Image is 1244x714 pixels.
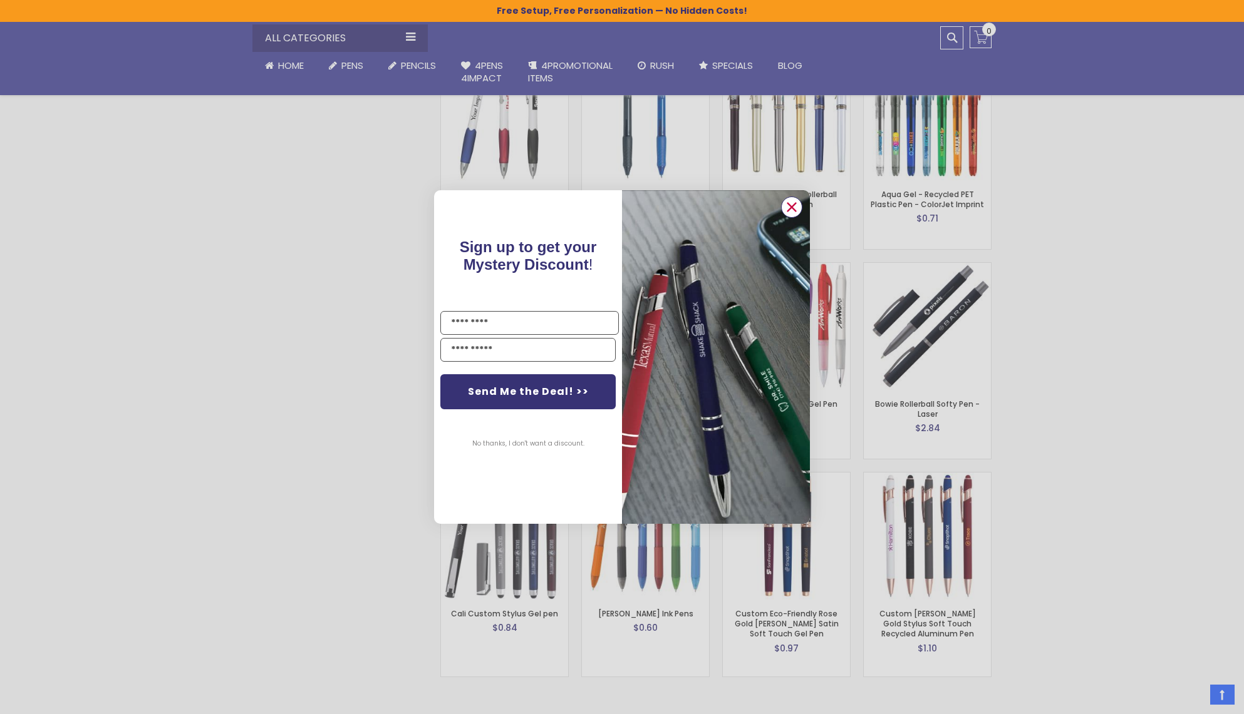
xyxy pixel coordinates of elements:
[460,238,597,273] span: Sign up to get your Mystery Discount
[466,428,591,459] button: No thanks, I don't want a discount.
[440,374,616,409] button: Send Me the Deal! >>
[622,190,810,524] img: pop-up-image
[460,238,597,273] span: !
[781,196,802,218] button: Close dialog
